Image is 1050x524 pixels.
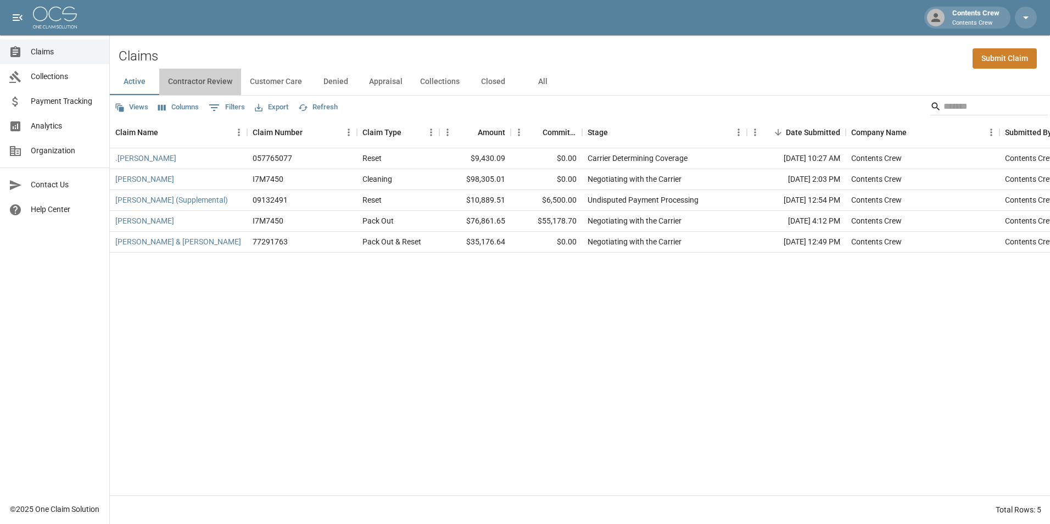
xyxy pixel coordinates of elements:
[511,190,582,211] div: $6,500.00
[112,99,151,116] button: Views
[439,124,456,141] button: Menu
[31,46,100,58] span: Claims
[411,69,468,95] button: Collections
[360,69,411,95] button: Appraisal
[747,169,846,190] div: [DATE] 2:03 PM
[588,174,682,185] div: Negotiating with the Carrier
[206,99,248,116] button: Show filters
[511,211,582,232] div: $55,178.70
[588,153,688,164] div: Carrier Determining Coverage
[527,125,543,140] button: Sort
[401,125,417,140] button: Sort
[7,7,29,29] button: open drawer
[851,194,902,205] div: Contents Crew
[439,169,511,190] div: $98,305.01
[119,48,158,64] h2: Claims
[747,232,846,253] div: [DATE] 12:49 PM
[608,125,623,140] button: Sort
[770,125,786,140] button: Sort
[362,174,392,185] div: Cleaning
[253,215,283,226] div: I7M7450
[31,71,100,82] span: Collections
[115,236,241,247] a: [PERSON_NAME] & [PERSON_NAME]
[948,8,1004,27] div: Contents Crew
[311,69,360,95] button: Denied
[511,117,582,148] div: Committed Amount
[851,153,902,164] div: Contents Crew
[253,236,288,247] div: 77291763
[241,69,311,95] button: Customer Care
[511,169,582,190] div: $0.00
[357,117,439,148] div: Claim Type
[362,117,401,148] div: Claim Type
[110,69,1050,95] div: dynamic tabs
[518,69,567,95] button: All
[253,174,283,185] div: I7M7450
[253,194,288,205] div: 09132491
[362,153,382,164] div: Reset
[588,117,608,148] div: Stage
[110,69,159,95] button: Active
[247,117,357,148] div: Claim Number
[511,148,582,169] div: $0.00
[253,153,292,164] div: 057765077
[31,204,100,215] span: Help Center
[747,190,846,211] div: [DATE] 12:54 PM
[362,215,394,226] div: Pack Out
[468,69,518,95] button: Closed
[588,236,682,247] div: Negotiating with the Carrier
[362,194,382,205] div: Reset
[747,148,846,169] div: [DATE] 10:27 AM
[730,124,747,141] button: Menu
[31,96,100,107] span: Payment Tracking
[511,124,527,141] button: Menu
[10,504,99,515] div: © 2025 One Claim Solution
[846,117,999,148] div: Company Name
[33,7,77,29] img: ocs-logo-white-transparent.png
[303,125,318,140] button: Sort
[439,190,511,211] div: $10,889.51
[115,117,158,148] div: Claim Name
[851,174,902,185] div: Contents Crew
[907,125,922,140] button: Sort
[158,125,174,140] button: Sort
[747,117,846,148] div: Date Submitted
[423,124,439,141] button: Menu
[952,19,999,28] p: Contents Crew
[588,194,699,205] div: Undisputed Payment Processing
[851,236,902,247] div: Contents Crew
[115,215,174,226] a: [PERSON_NAME]
[747,211,846,232] div: [DATE] 4:12 PM
[983,124,999,141] button: Menu
[110,117,247,148] div: Claim Name
[31,120,100,132] span: Analytics
[115,174,174,185] a: [PERSON_NAME]
[747,124,763,141] button: Menu
[159,69,241,95] button: Contractor Review
[253,117,303,148] div: Claim Number
[439,148,511,169] div: $9,430.09
[115,153,176,164] a: .[PERSON_NAME]
[511,232,582,253] div: $0.00
[478,117,505,148] div: Amount
[930,98,1048,118] div: Search
[786,117,840,148] div: Date Submitted
[155,99,202,116] button: Select columns
[295,99,340,116] button: Refresh
[115,194,228,205] a: [PERSON_NAME] (Supplemental)
[462,125,478,140] button: Sort
[582,117,747,148] div: Stage
[362,236,421,247] div: Pack Out & Reset
[996,504,1041,515] div: Total Rows: 5
[851,117,907,148] div: Company Name
[340,124,357,141] button: Menu
[231,124,247,141] button: Menu
[31,145,100,157] span: Organization
[973,48,1037,69] a: Submit Claim
[439,117,511,148] div: Amount
[588,215,682,226] div: Negotiating with the Carrier
[439,211,511,232] div: $76,861.65
[851,215,902,226] div: Contents Crew
[543,117,577,148] div: Committed Amount
[252,99,291,116] button: Export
